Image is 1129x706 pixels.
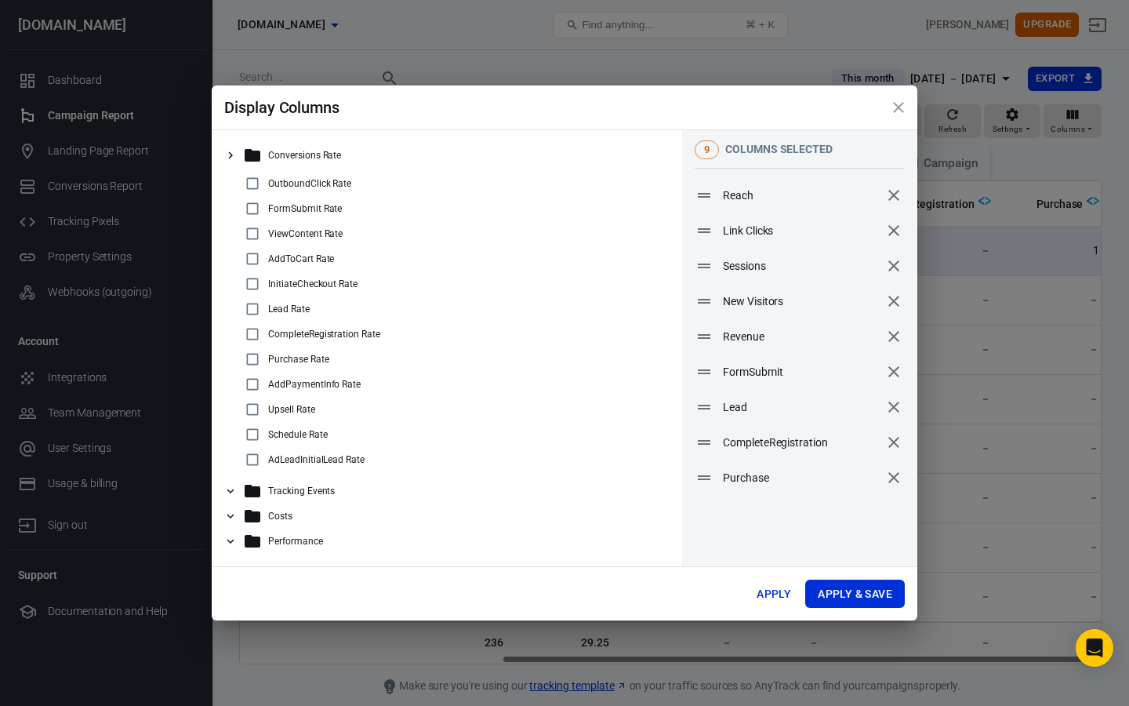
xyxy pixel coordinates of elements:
p: Conversions Rate [268,150,341,161]
button: remove [880,429,907,456]
span: CompleteRegistration [723,435,880,451]
div: Leadremove [682,390,917,425]
div: Sessionsremove [682,249,917,284]
p: ViewContent Rate [268,228,343,239]
span: Reach [723,187,880,204]
button: remove [880,358,907,385]
button: remove [880,217,907,244]
span: FormSubmit [723,364,880,380]
p: Lead Rate [268,304,310,315]
button: remove [880,464,907,491]
p: Upsell Rate [268,404,315,415]
p: Tracking Events [268,486,335,497]
p: Schedule Rate [268,429,327,440]
span: Lead [723,399,880,416]
div: Open Intercom Messenger [1076,629,1113,667]
div: Reachremove [682,178,917,213]
div: Purchaseremove [682,460,917,496]
p: Purchase Rate [268,354,329,365]
p: Costs [268,511,292,522]
div: New Visitorsremove [682,284,917,319]
p: Performance [268,536,323,547]
button: remove [880,253,907,279]
span: New Visitors [723,293,880,310]
div: FormSubmitremove [682,355,917,390]
p: InitiateCheckout Rate [268,278,358,289]
p: OutboundClick Rate [268,178,351,189]
button: Apply [749,580,799,609]
div: CompleteRegistrationremove [682,425,917,460]
p: FormSubmit Rate [268,203,342,214]
span: Revenue [723,329,880,345]
div: Link Clicksremove [682,213,917,249]
span: Purchase [723,470,880,486]
p: AddPaymentInfo Rate [268,379,361,390]
span: Link Clicks [723,223,880,239]
span: Display Columns [224,98,339,117]
p: CompleteRegistration Rate [268,329,380,340]
button: remove [880,323,907,350]
button: remove [880,394,907,420]
p: AddToCart Rate [268,253,334,264]
span: Sessions [723,258,880,275]
button: remove [880,288,907,315]
span: 9 [699,142,715,158]
p: AdLeadInitialLead Rate [268,454,365,465]
button: Apply & Save [805,580,905,609]
button: remove [880,182,907,209]
span: columns selected [725,143,833,155]
div: Revenueremove [682,319,917,355]
button: close [880,89,917,126]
